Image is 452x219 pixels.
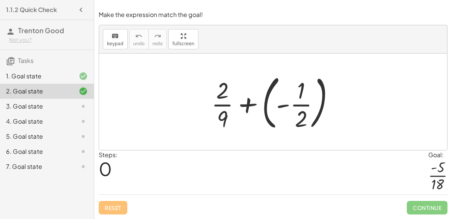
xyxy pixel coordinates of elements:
[79,72,88,81] i: Task finished and correct.
[135,32,142,41] i: undo
[9,36,88,44] div: Not you?
[6,147,67,156] div: 6. Goal state
[6,132,67,141] div: 5. Goal state
[18,26,64,35] span: Trenton Good
[173,41,194,46] span: fullscreen
[79,117,88,126] i: Task not started.
[111,32,119,41] i: keyboard
[107,41,124,46] span: keypad
[168,29,199,49] button: fullscreen
[79,147,88,156] i: Task not started.
[99,151,118,159] label: Steps:
[6,5,57,14] h4: 1.1.2 Quick Check
[133,41,145,46] span: undo
[99,11,447,19] p: Make the expression match the goal!
[18,57,34,64] span: Tasks
[79,87,88,96] i: Task finished and correct.
[103,29,128,49] button: keyboardkeypad
[428,150,447,159] div: Goal:
[6,102,67,111] div: 3. Goal state
[148,29,167,49] button: redoredo
[99,157,112,180] span: 0
[6,87,67,96] div: 2. Goal state
[153,41,163,46] span: redo
[79,132,88,141] i: Task not started.
[129,29,149,49] button: undoundo
[6,117,67,126] div: 4. Goal state
[154,32,161,41] i: redo
[79,162,88,171] i: Task not started.
[79,102,88,111] i: Task not started.
[6,72,67,81] div: 1. Goal state
[6,162,67,171] div: 7. Goal state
